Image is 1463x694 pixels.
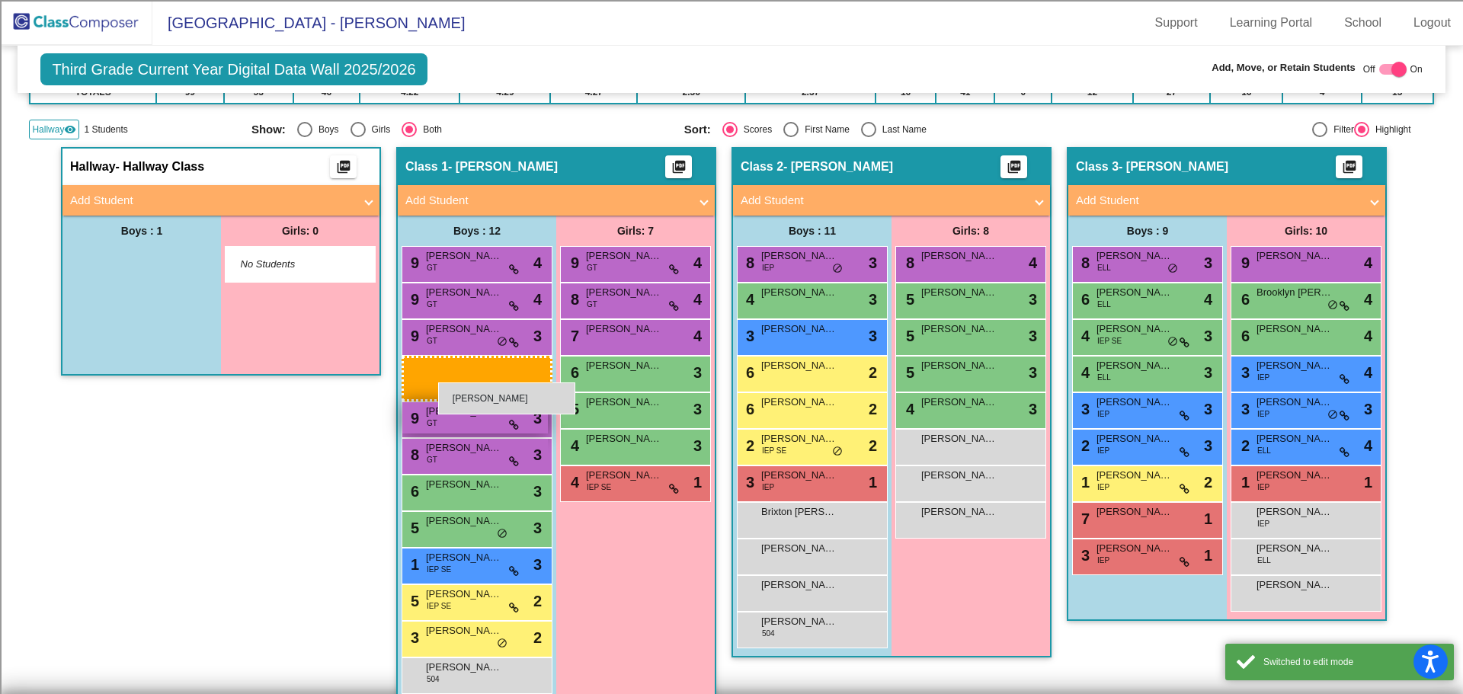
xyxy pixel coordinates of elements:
span: [PERSON_NAME] [761,358,837,373]
span: [PERSON_NAME] [761,431,837,446]
span: [PERSON_NAME] [921,431,997,446]
span: 3 [1204,325,1212,347]
span: 504 [427,673,440,685]
span: 4 [693,251,702,274]
span: 2 [533,626,542,649]
span: 6 [1077,291,1090,308]
span: 9 [407,328,419,344]
div: MORE [6,518,1457,532]
span: 3 [1029,361,1037,384]
span: GT [587,262,597,273]
span: [PERSON_NAME] [761,248,837,264]
mat-panel-title: Add Student [741,192,1024,209]
span: 3 [869,325,877,347]
span: IEP [1097,445,1109,456]
span: 4 [533,288,542,311]
span: IEP [1097,555,1109,566]
div: CANCEL [6,422,1457,436]
span: 6 [1237,328,1250,344]
div: Girls: 8 [892,216,1050,246]
div: Boys [312,123,339,136]
mat-radio-group: Select an option [251,122,673,137]
span: 3 [1077,401,1090,417]
span: GT [427,335,437,347]
span: 7 [567,328,579,344]
span: 9 [1237,254,1250,271]
span: do_not_disturb_alt [1167,263,1178,275]
div: Boys : 11 [733,216,892,246]
span: [PERSON_NAME] [426,404,502,419]
span: 3 [1204,398,1212,421]
div: Highlight [1369,123,1411,136]
div: Home [6,408,1457,422]
div: Television/Radio [6,269,1457,283]
span: do_not_disturb_alt [497,336,507,348]
input: Search sources [6,532,141,548]
span: IEP [1257,481,1269,493]
span: [PERSON_NAME] [PERSON_NAME] [761,541,837,556]
div: Newspaper [6,255,1457,269]
span: GT [427,454,437,465]
span: 1 [1204,507,1212,530]
span: 3 [1077,547,1090,564]
span: [PERSON_NAME] [761,614,837,629]
span: [PERSON_NAME] [586,431,662,446]
div: Delete [6,146,1457,159]
span: [PERSON_NAME] [1257,468,1333,483]
span: 4 [693,325,702,347]
span: [PERSON_NAME] [1257,321,1333,337]
mat-expansion-panel-header: Add Student [733,185,1050,216]
div: Delete [6,77,1457,91]
span: [PERSON_NAME] [761,395,837,410]
span: 2 [869,361,877,384]
span: 3 [693,434,702,457]
span: 3 [742,328,754,344]
span: IEP [1097,481,1109,493]
mat-icon: picture_as_pdf [335,159,353,181]
span: 5 [567,401,579,417]
span: 9 [407,410,419,427]
span: 1 [693,471,702,494]
span: 3 [693,361,702,384]
span: [PERSON_NAME] [1257,431,1333,446]
div: Rename [6,118,1457,132]
span: [PERSON_NAME] [921,395,997,410]
span: ELL [1257,555,1271,566]
span: [PERSON_NAME] [761,468,837,483]
span: 7 [1077,510,1090,527]
div: Girls: 0 [221,216,379,246]
span: 4 [567,437,579,454]
div: Visual Art [6,283,1457,296]
span: IEP SE [427,600,451,612]
div: Girls: 10 [1227,216,1385,246]
mat-expansion-panel-header: Add Student [398,185,715,216]
span: IEP [1257,408,1269,420]
mat-icon: picture_as_pdf [1340,159,1359,181]
div: Girls [366,123,391,136]
span: [PERSON_NAME] [586,248,662,264]
span: do_not_disturb_alt [1327,409,1338,421]
span: do_not_disturb_alt [497,638,507,650]
span: [PERSON_NAME] [586,321,662,337]
span: 5 [902,364,914,381]
span: 4 [1204,288,1212,311]
span: 4 [1364,251,1372,274]
span: [PERSON_NAME] [1257,358,1333,373]
span: No Students [241,257,336,272]
span: 3 [1029,288,1037,311]
span: [PERSON_NAME] [761,321,837,337]
div: CANCEL [6,326,1457,340]
div: This outline has no content. Would you like to delete it? [6,353,1457,367]
span: [PERSON_NAME] [1257,577,1333,593]
span: 4 [1029,251,1037,274]
div: DELETE [6,381,1457,395]
mat-panel-title: Add Student [70,192,354,209]
div: Search for Source [6,214,1457,228]
div: Move To ... [6,63,1457,77]
div: Filter [1327,123,1354,136]
span: [PERSON_NAME] [586,395,662,410]
span: do_not_disturb_alt [832,446,843,458]
span: [PERSON_NAME] [1257,395,1333,410]
div: Both [417,123,442,136]
span: 4 [1364,325,1372,347]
